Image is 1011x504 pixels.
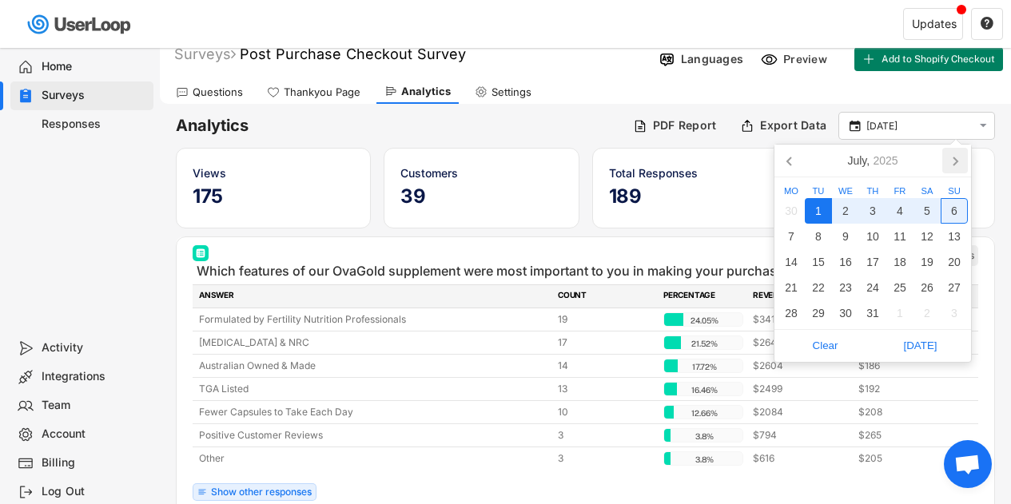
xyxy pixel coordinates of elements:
[778,249,805,275] div: 14
[42,117,147,132] div: Responses
[805,187,832,196] div: Tu
[882,54,995,64] span: Add to Shopify Checkout
[941,187,968,196] div: Su
[558,451,654,466] div: 3
[199,428,548,442] div: Positive Customer Reviews
[832,300,859,326] div: 30
[858,451,954,466] div: $205
[753,289,849,304] div: REVENUE
[211,487,312,497] div: Show other responses
[778,333,873,359] button: Clear
[240,46,466,62] font: Post Purchase Checkout Survey
[832,198,859,224] div: 2
[859,300,886,326] div: 31
[941,300,968,326] div: 3
[193,185,354,208] h5: 175
[558,382,654,396] div: 13
[653,118,717,133] div: PDF Report
[199,359,548,373] div: Australian Owned & Made
[197,261,790,280] div: Which features of our OvaGold supplement were most important to you in making your purchase?
[832,249,859,275] div: 16
[400,165,562,181] div: Customers
[199,451,548,466] div: Other
[667,313,741,327] div: 24.05%
[782,334,868,358] span: Clear
[847,119,862,133] button: 
[778,275,805,300] div: 21
[886,249,913,275] div: 18
[886,187,913,196] div: Fr
[667,359,741,374] div: 17.72%
[778,300,805,326] div: 28
[42,455,147,470] div: Billing
[199,382,548,396] div: TGA Listed
[558,312,654,327] div: 19
[886,300,913,326] div: 1
[42,484,147,499] div: Log Out
[913,275,941,300] div: 26
[841,148,904,173] div: July,
[667,336,741,351] div: 21.52%
[832,275,859,300] div: 23
[42,369,147,384] div: Integrations
[609,185,770,208] h5: 189
[193,165,354,181] div: Views
[667,383,741,397] div: 16.46%
[859,198,886,224] div: 3
[913,187,941,196] div: Sa
[667,406,741,420] div: 12.66%
[805,224,832,249] div: 8
[753,405,849,419] div: $2084
[753,451,849,466] div: $616
[753,359,849,373] div: $2604
[42,88,147,103] div: Surveys
[24,8,137,41] img: userloop-logo-01.svg
[878,334,963,358] span: [DATE]
[753,335,849,350] div: $2640
[174,45,236,63] div: Surveys
[805,249,832,275] div: 15
[805,198,832,224] div: 1
[981,16,993,30] text: 
[199,289,548,304] div: ANSWER
[196,248,205,258] img: Multi Select
[858,382,954,396] div: $192
[850,118,861,133] text: 
[558,359,654,373] div: 14
[400,185,562,208] h5: 39
[873,155,898,166] i: 2025
[663,289,743,304] div: PERCENTAGE
[980,119,987,133] text: 
[854,47,1003,71] button: Add to Shopify Checkout
[941,275,968,300] div: 27
[859,249,886,275] div: 17
[783,52,831,66] div: Preview
[681,52,743,66] div: Languages
[760,118,826,133] div: Export Data
[558,335,654,350] div: 17
[778,224,805,249] div: 7
[753,382,849,396] div: $2499
[912,18,957,30] div: Updates
[832,224,859,249] div: 9
[941,198,968,224] div: 6
[858,405,954,419] div: $208
[873,333,968,359] button: [DATE]
[832,187,859,196] div: We
[941,224,968,249] div: 13
[859,224,886,249] div: 10
[805,300,832,326] div: 29
[193,85,243,99] div: Questions
[753,428,849,442] div: $794
[980,17,994,31] button: 
[886,198,913,224] div: 4
[199,312,548,327] div: Formulated by Fertility Nutrition Professionals
[859,187,886,196] div: Th
[659,51,675,68] img: Language%20Icon.svg
[913,198,941,224] div: 5
[42,59,147,74] div: Home
[886,224,913,249] div: 11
